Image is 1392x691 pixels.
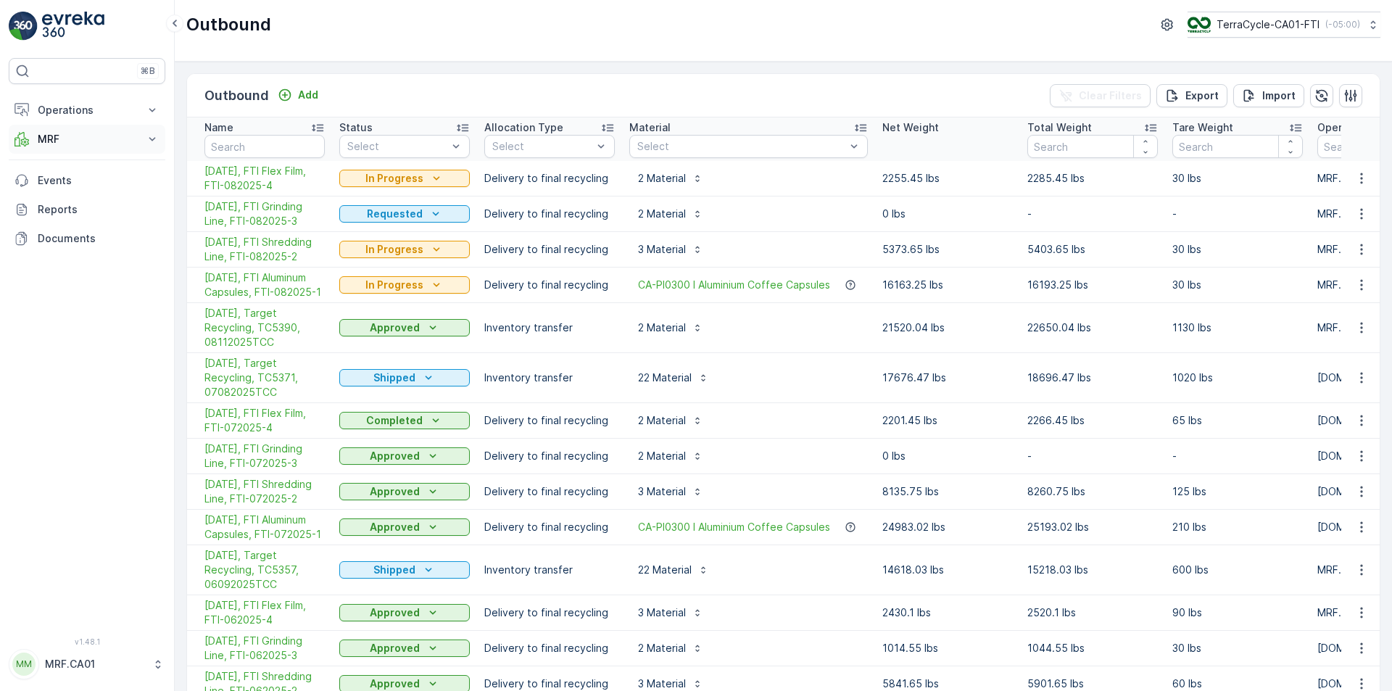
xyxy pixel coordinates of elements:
p: Export [1185,88,1219,103]
p: - [1172,207,1303,221]
a: CA-PI0300 I Aluminium Coffee Capsules [638,278,830,292]
button: Approved [339,319,470,336]
td: Inventory transfer [477,545,622,595]
p: 2 Material [638,171,686,186]
p: 30 lbs [1172,278,1303,292]
p: 18696.47 lbs [1027,371,1158,385]
p: In Progress [365,171,423,186]
p: 30 lbs [1172,171,1303,186]
p: 1130 lbs [1172,320,1303,335]
p: Events [38,173,159,188]
button: Operations [9,96,165,125]
p: 30 lbs [1172,641,1303,655]
p: - [1172,449,1303,463]
a: 06/01/25, FTI Flex Film, FTI-062025-4 [204,598,325,627]
p: 30 lbs [1172,242,1303,257]
p: 2285.45 lbs [1027,171,1158,186]
td: Delivery to final recycling [477,403,622,439]
p: 15218.03 lbs [1027,563,1158,577]
span: v 1.48.1 [9,637,165,646]
p: 16193.25 lbs [1027,278,1158,292]
button: Clear Filters [1050,84,1151,107]
p: Tare Weight [1172,120,1233,135]
p: 17676.47 lbs [882,371,1013,385]
p: Requested [367,207,423,221]
p: 2255.45 lbs [882,171,1013,186]
button: 22 Material [629,366,718,389]
p: Approved [370,605,420,620]
p: - [1027,449,1158,463]
button: In Progress [339,241,470,258]
p: Approved [370,484,420,499]
input: Search [1172,135,1303,158]
p: Approved [370,676,420,691]
p: Reports [38,202,159,217]
a: 08/01/25, FTI Aluminum Capsules, FTI-082025-1 [204,270,325,299]
a: 08/01/25, FTI Flex Film, FTI-082025-4 [204,164,325,193]
p: Approved [370,320,420,335]
button: 22 Material [629,558,718,582]
p: 3 Material [638,242,686,257]
p: Allocation Type [484,120,563,135]
p: Approved [370,449,420,463]
img: logo_light-DOdMpM7g.png [42,12,104,41]
a: 08/01/25, FTI Grinding Line, FTI-082025-3 [204,199,325,228]
p: 5403.65 lbs [1027,242,1158,257]
p: 60 lbs [1172,676,1303,691]
span: [DATE], FTI Shredding Line, FTI-072025-2 [204,477,325,506]
p: Shipped [373,563,415,577]
button: Completed [339,412,470,429]
p: ⌘B [141,65,155,77]
button: 2 Material [629,316,712,339]
span: [DATE], Target Recycling, TC5357, 06092025TCC [204,548,325,592]
p: 2430.1 lbs [882,605,1013,620]
span: [DATE], FTI Grinding Line, FTI-062025-3 [204,634,325,663]
p: 22 Material [638,371,692,385]
button: Requested [339,205,470,223]
a: 07/01/25, FTI Aluminum Capsules, FTI-072025-1 [204,513,325,542]
span: [DATE], FTI Flex Film, FTI-082025-4 [204,164,325,193]
p: 2 Material [638,413,686,428]
a: 07/01/25, FTI Shredding Line, FTI-072025-2 [204,477,325,506]
span: [DATE], FTI Aluminum Capsules, FTI-072025-1 [204,513,325,542]
p: Operator [1317,120,1362,135]
p: 65 lbs [1172,413,1303,428]
p: 16163.25 lbs [882,278,1013,292]
span: [DATE], FTI Grinding Line, FTI-082025-3 [204,199,325,228]
p: Select [347,139,447,154]
td: Delivery to final recycling [477,631,622,666]
p: Operations [38,103,136,117]
button: TerraCycle-CA01-FTI(-05:00) [1188,12,1380,38]
button: 2 Material [629,202,712,225]
span: [DATE], FTI Shredding Line, FTI-082025-2 [204,235,325,264]
p: Shipped [373,371,415,385]
p: Name [204,120,233,135]
img: TC_BVHiTW6.png [1188,17,1211,33]
p: Add [298,88,318,102]
span: [DATE], FTI Aluminum Capsules, FTI-082025-1 [204,270,325,299]
p: TerraCycle-CA01-FTI [1217,17,1319,32]
p: 8260.75 lbs [1027,484,1158,499]
a: 07/01/25, FTI Grinding Line, FTI-072025-3 [204,442,325,471]
p: In Progress [365,242,423,257]
button: 2 Material [629,409,712,432]
p: 5841.65 lbs [882,676,1013,691]
a: Documents [9,224,165,253]
span: [DATE], Target Recycling, TC5390, 08112025TCC [204,306,325,349]
p: 1014.55 lbs [882,641,1013,655]
button: Export [1156,84,1227,107]
button: 2 Material [629,637,712,660]
p: 1020 lbs [1172,371,1303,385]
p: 210 lbs [1172,520,1303,534]
td: Delivery to final recycling [477,595,622,631]
button: 3 Material [629,238,712,261]
button: Approved [339,518,470,536]
p: 21520.04 lbs [882,320,1013,335]
td: Inventory transfer [477,353,622,403]
span: [DATE], Target Recycling, TC5371, 07082025TCC [204,356,325,400]
td: Delivery to final recycling [477,474,622,510]
input: Search [204,135,325,158]
p: 22 Material [638,563,692,577]
p: MRF.CA01 [45,657,145,671]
